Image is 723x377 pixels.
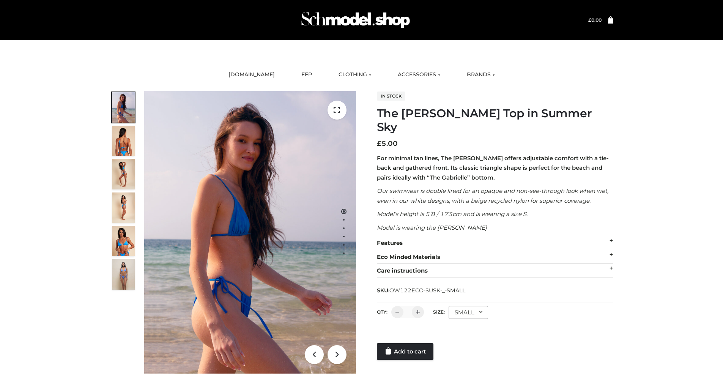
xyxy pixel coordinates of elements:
[144,91,356,374] img: 1.Alex-top_SS-1_4464b1e7-c2c9-4e4b-a62c-58381cd673c0 (1)
[333,66,377,83] a: CLOTHING
[377,236,613,250] div: Features
[112,92,135,123] img: 1.Alex-top_SS-1_4464b1e7-c2c9-4e4b-a62c-58381cd673c0-1.jpg
[377,250,613,264] div: Eco Minded Materials
[377,309,387,315] label: QTY:
[461,66,501,83] a: BRANDS
[377,286,466,295] span: SKU:
[377,139,398,148] bdi: 5.00
[377,264,613,278] div: Care instructions
[223,66,280,83] a: [DOMAIN_NAME]
[112,259,135,290] img: SSVC.jpg
[433,309,445,315] label: Size:
[389,287,465,294] span: OW122ECO-SUSK-_-SMALL
[588,17,591,23] span: £
[377,91,405,101] span: In stock
[377,139,381,148] span: £
[392,66,446,83] a: ACCESSORIES
[299,5,413,35] img: Schmodel Admin 964
[377,224,487,231] em: Model is wearing the [PERSON_NAME]
[588,17,602,23] a: £0.00
[377,343,433,360] a: Add to cart
[377,155,609,181] strong: For minimal tan lines, The [PERSON_NAME] offers adjustable comfort with a tie-back and gathered f...
[377,187,608,204] em: Our swimwear is double lined for an opaque and non-see-through look when wet, even in our white d...
[112,159,135,189] img: 4.Alex-top_CN-1-1-2.jpg
[296,66,318,83] a: FFP
[112,226,135,256] img: 2.Alex-top_CN-1-1-2.jpg
[112,192,135,223] img: 3.Alex-top_CN-1-1-2.jpg
[588,17,602,23] bdi: 0.00
[449,306,488,319] div: SMALL
[377,107,613,134] h1: The [PERSON_NAME] Top in Summer Sky
[112,126,135,156] img: 5.Alex-top_CN-1-1_1-1.jpg
[377,210,528,218] em: Model’s height is 5’8 / 173cm and is wearing a size S.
